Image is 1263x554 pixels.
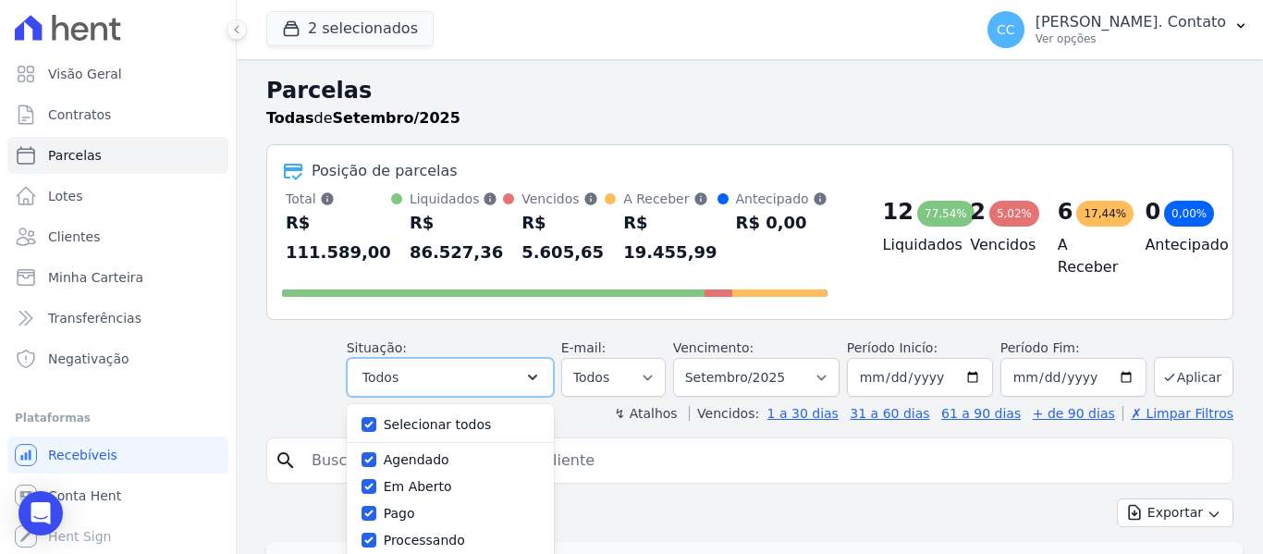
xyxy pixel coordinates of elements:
div: R$ 111.589,00 [286,208,391,267]
div: 17,44% [1076,201,1134,227]
div: Vencidos [521,190,605,208]
div: 0,00% [1164,201,1214,227]
button: Todos [347,358,554,397]
a: Lotes [7,178,228,215]
div: A Receber [623,190,717,208]
p: [PERSON_NAME]. Contato [1036,13,1226,31]
button: Aplicar [1154,357,1233,397]
a: Visão Geral [7,55,228,92]
a: ✗ Limpar Filtros [1122,406,1233,421]
h4: Antecipado [1145,234,1203,256]
label: Pago [384,506,415,521]
span: Visão Geral [48,65,122,83]
div: Total [286,190,391,208]
div: 6 [1058,197,1073,227]
a: + de 90 dias [1033,406,1115,421]
span: Todos [362,366,399,388]
span: Clientes [48,228,100,246]
h4: Vencidos [970,234,1028,256]
div: 5,02% [989,201,1039,227]
div: 77,54% [917,201,975,227]
a: Minha Carteira [7,259,228,296]
label: Em Aberto [384,479,452,494]
a: 1 a 30 dias [767,406,839,421]
a: Parcelas [7,137,228,174]
label: Situação: [347,340,407,355]
strong: Setembro/2025 [333,109,460,127]
i: search [275,449,297,472]
span: Conta Hent [48,486,121,505]
a: Recebíveis [7,437,228,474]
label: Agendado [384,452,449,467]
div: 12 [883,197,914,227]
div: R$ 0,00 [736,208,828,238]
label: ↯ Atalhos [614,406,677,421]
a: 61 a 90 dias [941,406,1021,421]
button: CC [PERSON_NAME]. Contato Ver opções [973,4,1263,55]
label: Período Inicío: [847,340,938,355]
div: Antecipado [736,190,828,208]
button: 2 selecionados [266,11,434,46]
a: Transferências [7,300,228,337]
div: Posição de parcelas [312,160,458,182]
strong: Todas [266,109,314,127]
div: R$ 86.527,36 [410,208,503,267]
a: Contratos [7,96,228,133]
div: R$ 19.455,99 [623,208,717,267]
div: 2 [970,197,986,227]
label: E-mail: [561,340,607,355]
h4: A Receber [1058,234,1116,278]
span: Recebíveis [48,446,117,464]
span: Contratos [48,105,111,124]
div: R$ 5.605,65 [521,208,605,267]
a: Conta Hent [7,477,228,514]
a: 31 a 60 dias [850,406,929,421]
span: Transferências [48,309,141,327]
input: Buscar por nome do lote ou do cliente [300,442,1225,479]
div: Plataformas [15,407,221,429]
p: Ver opções [1036,31,1226,46]
button: Exportar [1117,499,1233,527]
div: Liquidados [410,190,503,208]
div: Open Intercom Messenger [18,491,63,536]
label: Período Fim: [1000,339,1147,358]
span: Minha Carteira [48,268,143,287]
span: CC [997,23,1015,36]
div: 0 [1145,197,1160,227]
label: Vencidos: [689,406,759,421]
a: Clientes [7,218,228,255]
span: Negativação [48,350,129,368]
span: Parcelas [48,146,102,165]
h2: Parcelas [266,74,1233,107]
a: Negativação [7,340,228,377]
p: de [266,107,460,129]
label: Processando [384,533,465,548]
label: Vencimento: [673,340,754,355]
span: Lotes [48,187,83,205]
label: Selecionar todos [384,417,492,432]
h4: Liquidados [883,234,941,256]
